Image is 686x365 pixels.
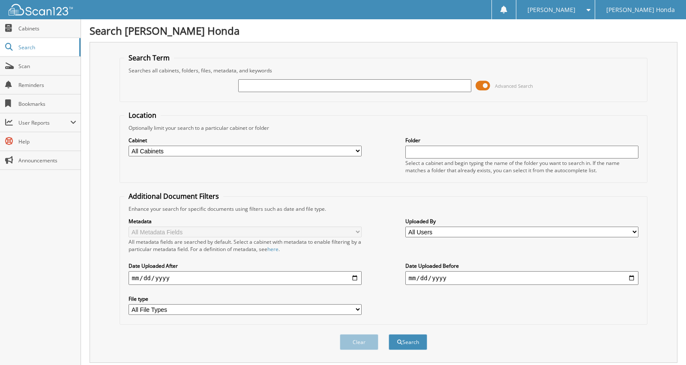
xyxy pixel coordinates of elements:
[389,334,427,350] button: Search
[18,81,76,89] span: Reminders
[405,137,639,144] label: Folder
[124,53,174,63] legend: Search Term
[129,218,362,225] label: Metadata
[340,334,378,350] button: Clear
[405,271,639,285] input: end
[405,262,639,269] label: Date Uploaded Before
[606,7,675,12] span: [PERSON_NAME] Honda
[129,262,362,269] label: Date Uploaded After
[90,24,677,38] h1: Search [PERSON_NAME] Honda
[124,124,643,132] div: Optionally limit your search to a particular cabinet or folder
[18,119,70,126] span: User Reports
[18,138,76,145] span: Help
[267,245,279,253] a: here
[18,100,76,108] span: Bookmarks
[9,4,73,15] img: scan123-logo-white.svg
[124,111,161,120] legend: Location
[18,25,76,32] span: Cabinets
[129,137,362,144] label: Cabinet
[405,159,639,174] div: Select a cabinet and begin typing the name of the folder you want to search in. If the name match...
[18,157,76,164] span: Announcements
[129,271,362,285] input: start
[18,44,75,51] span: Search
[527,7,575,12] span: [PERSON_NAME]
[124,67,643,74] div: Searches all cabinets, folders, files, metadata, and keywords
[405,218,639,225] label: Uploaded By
[124,191,223,201] legend: Additional Document Filters
[129,295,362,302] label: File type
[18,63,76,70] span: Scan
[124,205,643,212] div: Enhance your search for specific documents using filters such as date and file type.
[495,83,533,89] span: Advanced Search
[129,238,362,253] div: All metadata fields are searched by default. Select a cabinet with metadata to enable filtering b...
